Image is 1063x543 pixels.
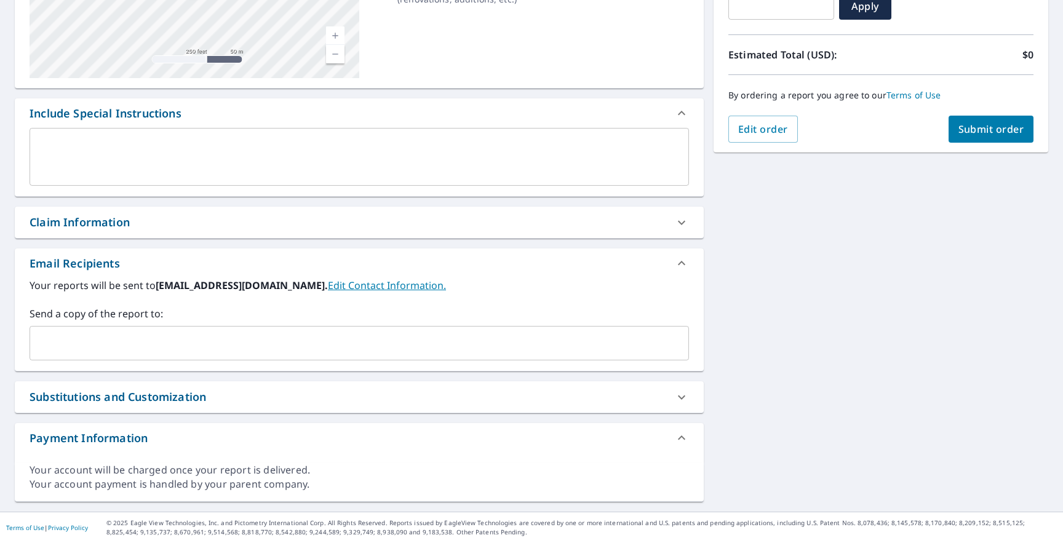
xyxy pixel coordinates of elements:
div: Payment Information [30,430,148,446]
div: Claim Information [15,207,704,238]
a: EditContactInfo [328,279,446,292]
label: Your reports will be sent to [30,278,689,293]
p: Estimated Total (USD): [728,47,881,62]
div: Email Recipients [15,248,704,278]
p: By ordering a report you agree to our [728,90,1033,101]
div: Substitutions and Customization [15,381,704,413]
a: Terms of Use [6,523,44,532]
div: Email Recipients [30,255,120,272]
p: $0 [1022,47,1033,62]
span: Submit order [958,122,1024,136]
div: Include Special Instructions [15,98,704,128]
a: Current Level 17, Zoom Out [326,45,344,63]
a: Privacy Policy [48,523,88,532]
div: Include Special Instructions [30,105,181,122]
a: Terms of Use [886,89,941,101]
b: [EMAIL_ADDRESS][DOMAIN_NAME]. [156,279,328,292]
p: | [6,524,88,531]
div: Your account payment is handled by your parent company. [30,477,689,491]
div: Your account will be charged once your report is delivered. [30,463,689,477]
button: Edit order [728,116,798,143]
div: Substitutions and Customization [30,389,206,405]
p: © 2025 Eagle View Technologies, Inc. and Pictometry International Corp. All Rights Reserved. Repo... [106,518,1057,537]
button: Submit order [949,116,1034,143]
a: Current Level 17, Zoom In [326,26,344,45]
span: Edit order [738,122,788,136]
label: Send a copy of the report to: [30,306,689,321]
div: Claim Information [30,214,130,231]
div: Payment Information [15,423,704,453]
